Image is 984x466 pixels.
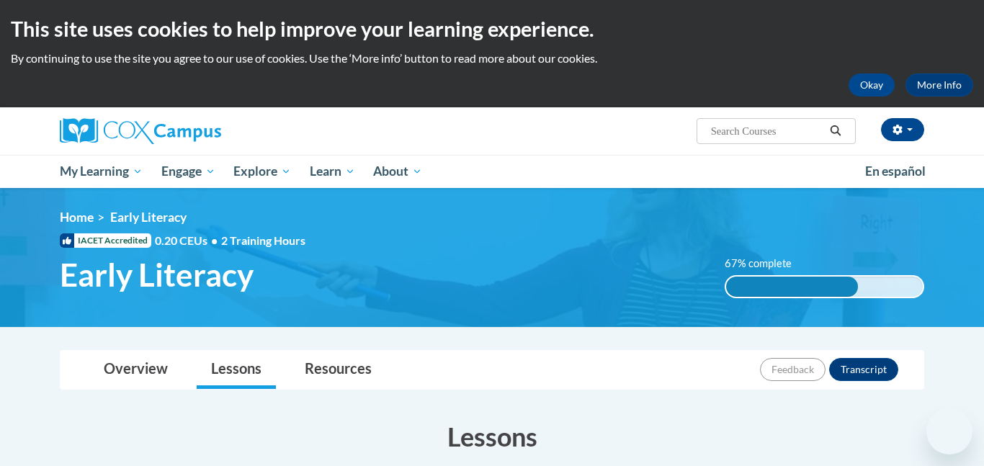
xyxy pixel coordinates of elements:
[60,118,221,144] img: Cox Campus
[829,358,898,381] button: Transcript
[364,155,432,188] a: About
[881,118,924,141] button: Account Settings
[856,156,935,187] a: En español
[50,155,152,188] a: My Learning
[905,73,973,97] a: More Info
[60,233,151,248] span: IACET Accredited
[233,163,291,180] span: Explore
[89,351,182,389] a: Overview
[373,163,422,180] span: About
[11,50,973,66] p: By continuing to use the site you agree to our use of cookies. Use the ‘More info’ button to read...
[849,73,895,97] button: Okay
[710,122,825,140] input: Search Courses
[60,118,334,144] a: Cox Campus
[60,210,94,225] a: Home
[155,233,221,248] span: 0.20 CEUs
[60,256,254,294] span: Early Literacy
[152,155,225,188] a: Engage
[221,233,305,247] span: 2 Training Hours
[760,358,826,381] button: Feedback
[726,277,858,297] div: 67% complete
[38,155,946,188] div: Main menu
[725,256,808,272] label: 67% complete
[865,163,926,179] span: En español
[60,163,143,180] span: My Learning
[197,351,276,389] a: Lessons
[825,122,846,140] button: Search
[11,14,973,43] h2: This site uses cookies to help improve your learning experience.
[290,351,386,389] a: Resources
[60,418,924,454] h3: Lessons
[224,155,300,188] a: Explore
[161,163,215,180] span: Engage
[300,155,364,188] a: Learn
[211,233,218,247] span: •
[110,210,187,225] span: Early Literacy
[310,163,355,180] span: Learn
[926,408,972,454] iframe: Button to launch messaging window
